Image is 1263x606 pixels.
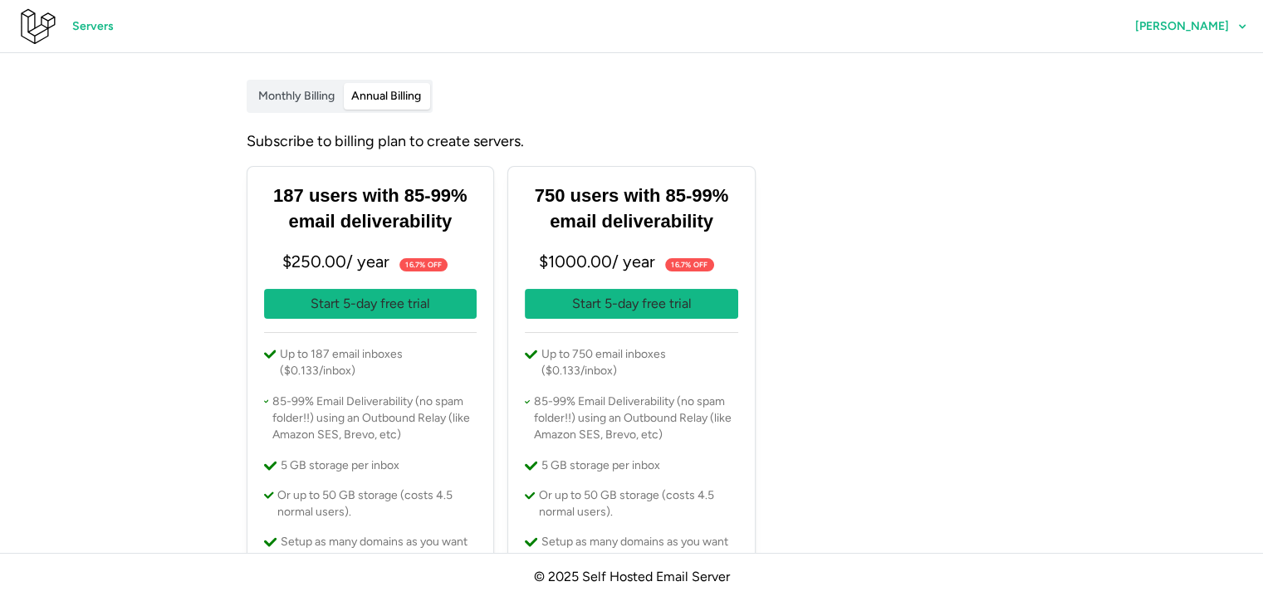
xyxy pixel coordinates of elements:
p: 85-99% Email Deliverability (no spam folder!!) using an Outbound Relay (like Amazon SES, Brevo, etc) [272,393,477,444]
span: 16.7% off [405,259,442,271]
div: Subscribe to billing plan to create servers. [247,130,1017,154]
p: $ 1000.00 / year [525,248,738,276]
span: 16.7% off [671,259,707,271]
p: Up to 750 email inboxes ($0.133/inbox) [541,346,738,380]
a: Servers [56,12,130,42]
span: Monthly Billing [258,89,335,103]
button: [PERSON_NAME] [1119,12,1263,42]
span: Servers [72,12,114,41]
p: 85-99% Email Deliverability (no spam folder!!) using an Outbound Relay (like Amazon SES, Brevo, etc) [534,393,738,444]
p: 5 GB storage per inbox [281,457,399,474]
p: Or up to 50 GB storage (costs 4.5 normal users). [539,487,738,521]
p: Or up to 50 GB storage (costs 4.5 normal users). [277,487,477,521]
p: 5 GB storage per inbox [541,457,660,474]
button: Start 5-day free trial [525,289,738,319]
p: Up to 187 email inboxes ($0.133/inbox) [280,346,477,380]
p: Start 5-day free trial [571,294,691,315]
p: Setup as many domains as you want [541,534,728,550]
p: $ 250.00 / year [264,248,477,276]
button: Start 5-day free trial [264,289,477,319]
h3: 187 users with 85-99% email deliverability [264,183,477,235]
span: Annual Billing [351,89,421,103]
p: Setup as many domains as you want [281,534,468,550]
p: Start 5-day free trial [311,294,430,315]
span: [PERSON_NAME] [1135,21,1229,32]
h3: 750 users with 85-99% email deliverability [525,183,738,235]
